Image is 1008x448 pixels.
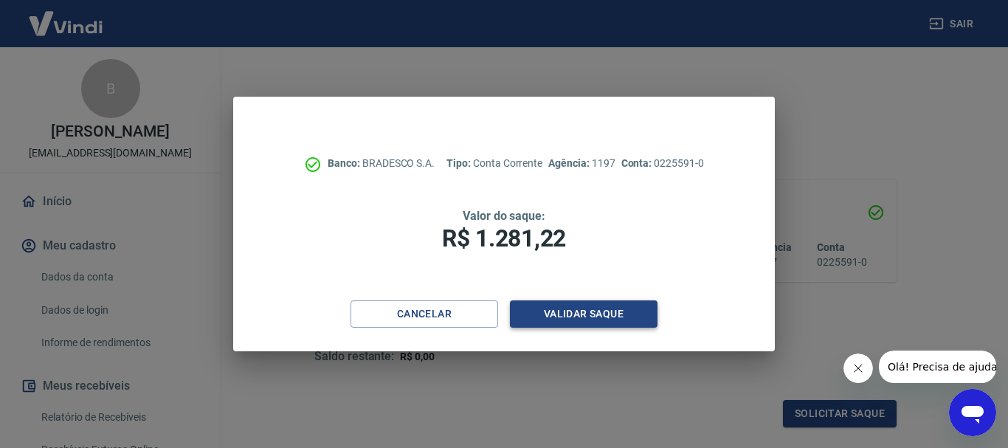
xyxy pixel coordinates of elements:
[328,157,362,169] span: Banco:
[548,156,615,171] p: 1197
[9,10,124,22] span: Olá! Precisa de ajuda?
[442,224,566,252] span: R$ 1.281,22
[879,351,996,383] iframe: Mensagem da empresa
[351,300,498,328] button: Cancelar
[949,389,996,436] iframe: Botão para abrir a janela de mensagens
[510,300,657,328] button: Validar saque
[843,354,873,383] iframe: Fechar mensagem
[463,209,545,223] span: Valor do saque:
[328,156,435,171] p: BRADESCO S.A.
[621,157,655,169] span: Conta:
[446,157,473,169] span: Tipo:
[621,156,704,171] p: 0225591-0
[548,157,592,169] span: Agência:
[446,156,542,171] p: Conta Corrente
